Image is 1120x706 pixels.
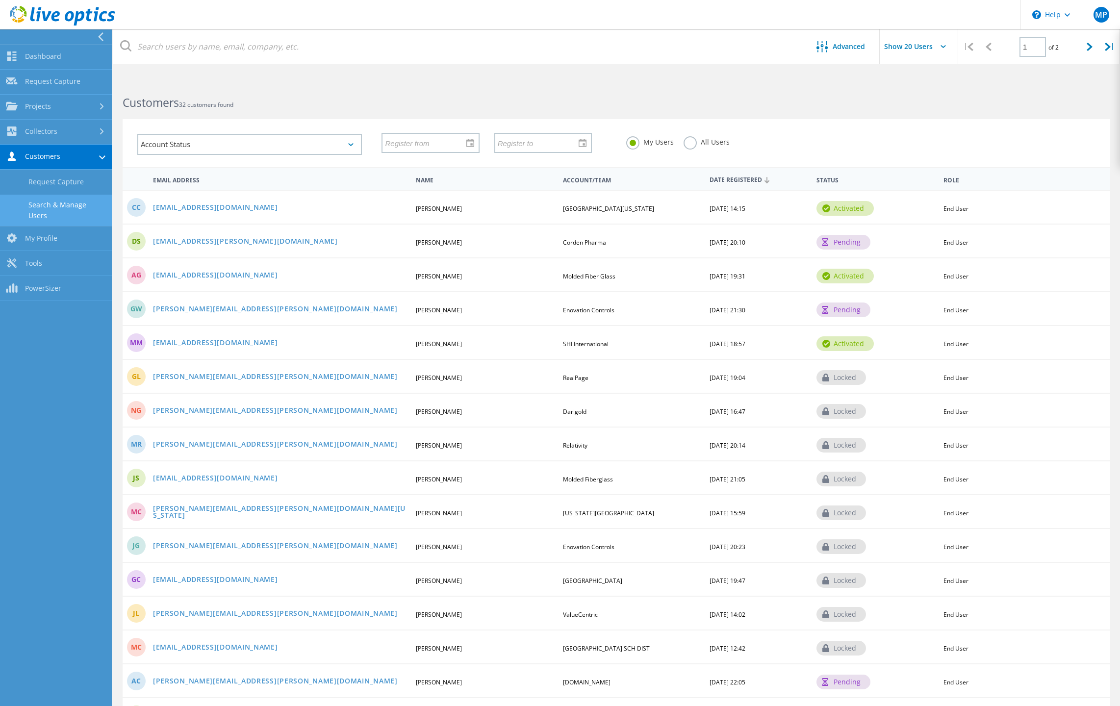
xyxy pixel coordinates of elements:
span: [PERSON_NAME] [416,374,462,382]
span: [DATE] 18:57 [710,340,745,348]
div: locked [816,404,866,419]
span: [DATE] 22:05 [710,678,745,686]
span: [PERSON_NAME] [416,238,462,247]
span: GW [130,305,142,312]
label: All Users [684,136,730,146]
span: [DATE] 19:04 [710,374,745,382]
div: locked [816,607,866,622]
div: locked [816,505,866,520]
span: [PERSON_NAME] [416,543,462,551]
span: End User [943,610,968,619]
div: pending [816,303,870,317]
label: My Users [626,136,674,146]
span: [DATE] 19:47 [710,577,745,585]
span: End User [943,543,968,551]
span: JS [133,475,139,481]
span: [PERSON_NAME] [416,272,462,280]
span: [PERSON_NAME] [416,204,462,213]
div: locked [816,641,866,656]
a: [EMAIL_ADDRESS][PERSON_NAME][DOMAIN_NAME] [153,238,338,246]
span: End User [943,238,968,247]
span: [DATE] 14:15 [710,204,745,213]
span: End User [943,644,968,653]
a: [EMAIL_ADDRESS][DOMAIN_NAME] [153,475,278,483]
div: locked [816,370,866,385]
span: [DATE] 20:23 [710,543,745,551]
span: [DATE] 19:31 [710,272,745,280]
a: [PERSON_NAME][EMAIL_ADDRESS][PERSON_NAME][DOMAIN_NAME] [153,305,398,314]
span: JG [132,542,140,549]
span: ValueCentric [563,610,598,619]
span: Darigold [563,407,586,416]
span: Account/Team [563,177,701,183]
span: End User [943,340,968,348]
span: Molded Fiber Glass [563,272,615,280]
span: Email Address [153,177,407,183]
div: activated [816,201,874,216]
div: locked [816,539,866,554]
div: locked [816,438,866,453]
span: MC [131,644,142,651]
span: Status [816,177,935,183]
span: End User [943,678,968,686]
span: Enovation Controls [563,306,614,314]
div: | [958,29,978,64]
a: [EMAIL_ADDRESS][DOMAIN_NAME] [153,339,278,348]
span: End User [943,441,968,450]
span: [PERSON_NAME] [416,475,462,483]
span: End User [943,272,968,280]
a: [EMAIL_ADDRESS][DOMAIN_NAME] [153,644,278,652]
span: [PERSON_NAME] [416,610,462,619]
span: [PERSON_NAME] [416,644,462,653]
a: Live Optics Dashboard [10,21,115,27]
span: End User [943,204,968,213]
span: End User [943,475,968,483]
div: pending [816,675,870,689]
span: Molded Fiberglass [563,475,613,483]
span: MM [130,339,143,346]
span: CC [132,204,141,211]
svg: \n [1032,10,1041,19]
span: Date Registered [710,177,809,183]
span: [PERSON_NAME] [416,407,462,416]
span: End User [943,577,968,585]
span: [DATE] 15:59 [710,509,745,517]
div: Account Status [137,134,362,155]
span: [PERSON_NAME] [416,441,462,450]
span: [GEOGRAPHIC_DATA][US_STATE] [563,204,654,213]
div: activated [816,269,874,283]
a: [PERSON_NAME][EMAIL_ADDRESS][PERSON_NAME][DOMAIN_NAME] [153,407,398,415]
div: locked [816,573,866,588]
span: End User [943,509,968,517]
a: [EMAIL_ADDRESS][DOMAIN_NAME] [153,272,278,280]
span: [DOMAIN_NAME] [563,678,611,686]
span: [DATE] 21:30 [710,306,745,314]
span: NG [131,407,141,414]
span: RealPage [563,374,588,382]
span: of 2 [1048,43,1059,51]
span: MR [131,441,142,448]
a: [PERSON_NAME][EMAIL_ADDRESS][PERSON_NAME][DOMAIN_NAME] [153,610,398,618]
span: DS [132,238,141,245]
span: [PERSON_NAME] [416,306,462,314]
a: [PERSON_NAME][EMAIL_ADDRESS][PERSON_NAME][DOMAIN_NAME] [153,373,398,381]
input: Register from [382,133,471,152]
div: activated [816,336,874,351]
span: [PERSON_NAME] [416,577,462,585]
span: Enovation Controls [563,543,614,551]
span: MP [1095,11,1107,19]
span: 32 customers found [179,101,233,109]
span: MC [131,508,142,515]
a: [PERSON_NAME][EMAIL_ADDRESS][PERSON_NAME][DOMAIN_NAME][US_STATE] [153,505,407,520]
span: [DATE] 16:47 [710,407,745,416]
span: AC [131,678,141,684]
input: Register to [495,133,584,152]
a: [PERSON_NAME][EMAIL_ADDRESS][PERSON_NAME][DOMAIN_NAME] [153,542,398,551]
span: SHI International [563,340,609,348]
span: JL [133,610,139,617]
a: [PERSON_NAME][EMAIL_ADDRESS][PERSON_NAME][DOMAIN_NAME] [153,678,398,686]
b: Customers [123,95,179,110]
span: [DATE] 21:05 [710,475,745,483]
span: Role [943,177,1072,183]
span: Advanced [833,43,865,50]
